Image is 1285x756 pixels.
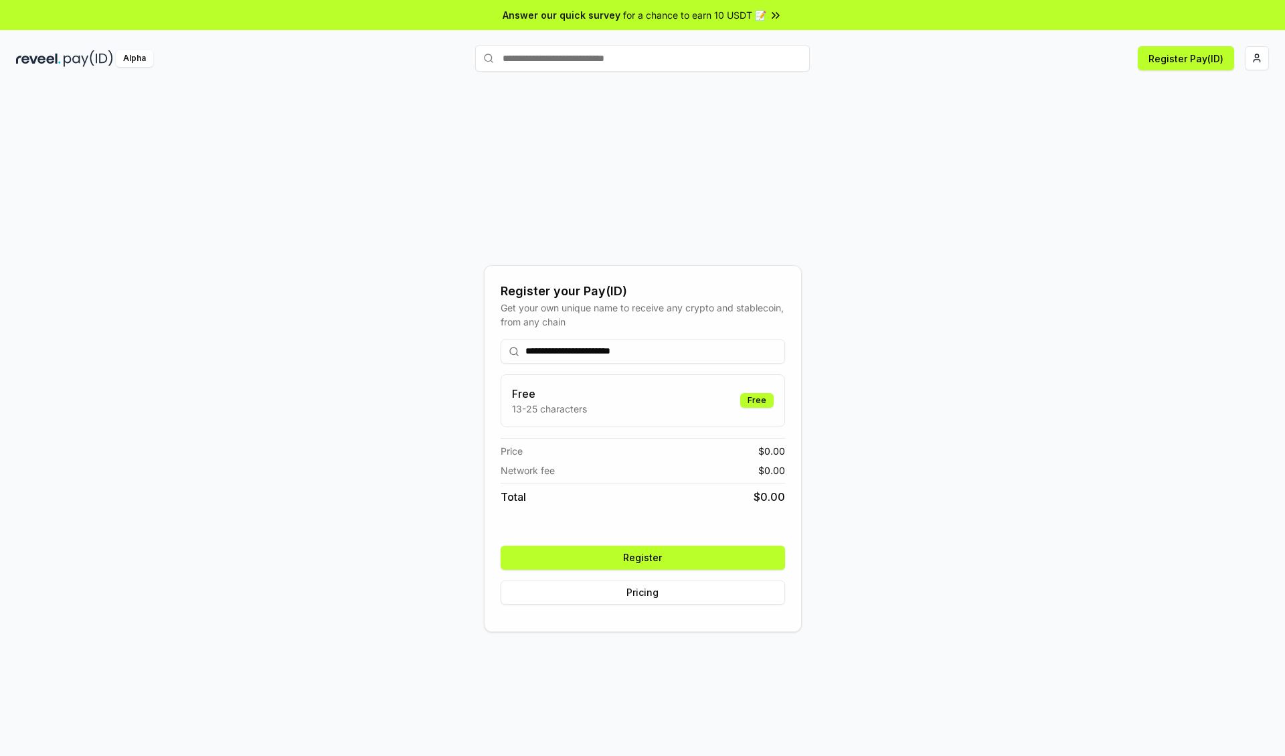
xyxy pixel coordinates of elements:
[1138,46,1234,70] button: Register Pay(ID)
[512,386,587,402] h3: Free
[501,489,526,505] span: Total
[501,581,785,605] button: Pricing
[754,489,785,505] span: $ 0.00
[16,50,61,67] img: reveel_dark
[501,546,785,570] button: Register
[740,393,774,408] div: Free
[623,8,766,22] span: for a chance to earn 10 USDT 📝
[758,463,785,477] span: $ 0.00
[501,301,785,329] div: Get your own unique name to receive any crypto and stablecoin, from any chain
[501,282,785,301] div: Register your Pay(ID)
[116,50,153,67] div: Alpha
[758,444,785,458] span: $ 0.00
[64,50,113,67] img: pay_id
[503,8,620,22] span: Answer our quick survey
[501,463,555,477] span: Network fee
[512,402,587,416] p: 13-25 characters
[501,444,523,458] span: Price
